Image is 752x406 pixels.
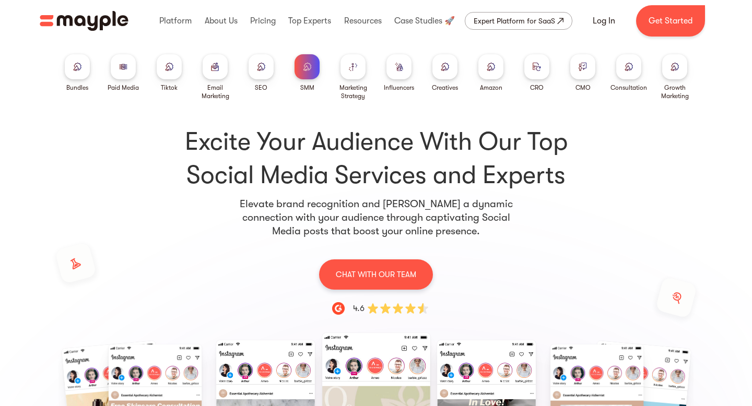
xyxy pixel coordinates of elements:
[480,83,502,92] div: Amazon
[432,54,458,92] a: Creatives
[610,54,647,92] a: Consultation
[58,125,694,192] h1: Excite Your Audience With Our Top Social Media Services and Experts
[432,83,458,92] div: Creatives
[334,54,372,100] a: Marketing Strategy
[238,197,514,238] p: Elevate brand recognition and [PERSON_NAME] a dynamic connection with your audience through capti...
[384,83,414,92] div: Influencers
[161,83,178,92] div: Tiktok
[636,5,705,37] a: Get Started
[66,83,88,92] div: Bundles
[336,268,416,281] p: CHAT WITH OUR TEAM
[196,54,234,100] a: Email Marketing
[342,4,384,38] div: Resources
[300,83,314,92] div: SMM
[295,54,320,92] a: SMM
[524,54,549,92] a: CRO
[580,8,628,33] a: Log In
[530,83,544,92] div: CRO
[353,302,365,315] div: 4.6
[108,83,139,92] div: Paid Media
[656,83,694,100] div: Growth Marketing
[575,83,591,92] div: CMO
[465,12,572,30] a: Expert Platform for SaaS
[202,4,240,38] div: About Us
[196,83,234,100] div: Email Marketing
[286,4,334,38] div: Top Experts
[570,54,595,92] a: CMO
[478,54,503,92] a: Amazon
[334,83,372,100] div: Marketing Strategy
[610,83,647,92] div: Consultation
[384,54,414,92] a: Influencers
[474,15,555,27] div: Expert Platform for SaaS
[255,83,267,92] div: SEO
[40,11,128,31] img: Mayple logo
[157,54,182,92] a: Tiktok
[249,54,274,92] a: SEO
[248,4,278,38] div: Pricing
[319,259,433,290] a: CHAT WITH OUR TEAM
[108,54,139,92] a: Paid Media
[157,4,194,38] div: Platform
[40,11,128,31] a: home
[656,54,694,100] a: Growth Marketing
[65,54,90,92] a: Bundles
